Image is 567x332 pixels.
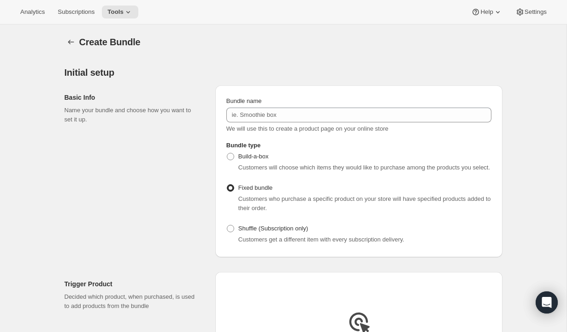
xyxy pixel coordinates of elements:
h2: Initial setup [65,67,502,78]
span: Bundle name [226,97,262,104]
button: Bundles [65,36,77,48]
button: Settings [510,6,552,18]
p: Decided which product, when purchased, is used to add products from the bundle [65,292,201,311]
input: ie. Smoothie box [226,108,491,122]
span: Build-a-box [238,153,269,160]
div: Open Intercom Messenger [536,291,558,314]
span: Shuffle (Subscription only) [238,225,308,232]
span: Customers get a different item with every subscription delivery. [238,236,404,243]
h2: Basic Info [65,93,201,102]
span: Customers will choose which items they would like to purchase among the products you select. [238,164,490,171]
span: Create Bundle [79,37,141,47]
button: Subscriptions [52,6,100,18]
span: Subscriptions [58,8,94,16]
span: Tools [107,8,124,16]
span: Analytics [20,8,45,16]
button: Tools [102,6,138,18]
span: Bundle type [226,142,260,149]
span: We will use this to create a product page on your online store [226,125,389,132]
span: Help [480,8,493,16]
p: Name your bundle and choose how you want to set it up. [65,106,201,124]
span: Settings [525,8,547,16]
span: Customers who purchase a specific product on your store will have specified products added to the... [238,195,491,211]
span: Fixed bundle [238,184,272,191]
button: Analytics [15,6,50,18]
h2: Trigger Product [65,279,201,289]
button: Help [466,6,508,18]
